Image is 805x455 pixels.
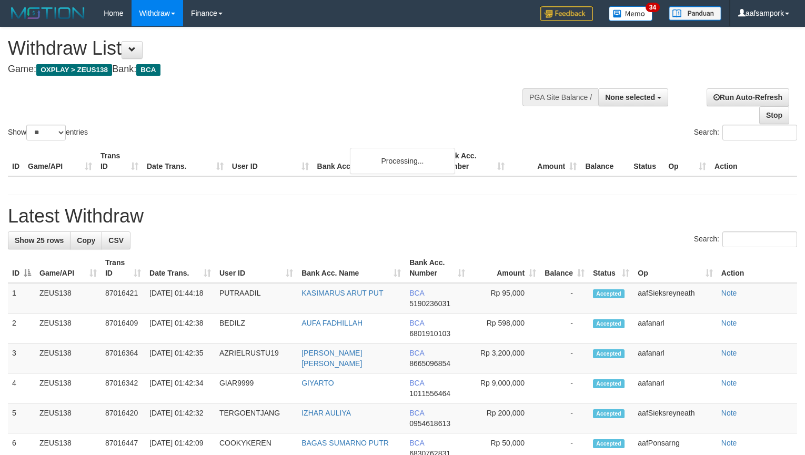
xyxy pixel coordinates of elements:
[721,319,737,327] a: Note
[297,253,405,283] th: Bank Acc. Name: activate to sort column ascending
[540,403,589,433] td: -
[215,343,297,373] td: AZRIELRUSTU19
[26,125,66,140] select: Showentries
[136,64,160,76] span: BCA
[469,373,540,403] td: Rp 9,000,000
[8,403,35,433] td: 5
[633,343,717,373] td: aafanarl
[101,314,145,343] td: 87016409
[409,379,424,387] span: BCA
[669,6,721,21] img: panduan.png
[405,253,469,283] th: Bank Acc. Number: activate to sort column ascending
[8,5,88,21] img: MOTION_logo.png
[540,253,589,283] th: Balance: activate to sort column ascending
[409,289,424,297] span: BCA
[313,146,437,176] th: Bank Acc. Name
[409,359,450,368] span: Copy 8665096854 to clipboard
[540,373,589,403] td: -
[509,146,581,176] th: Amount
[710,146,797,176] th: Action
[101,253,145,283] th: Trans ID: activate to sort column ascending
[301,439,389,447] a: BAGAS SUMARNO PUTR
[605,93,655,102] span: None selected
[8,125,88,140] label: Show entries
[145,403,215,433] td: [DATE] 01:42:32
[15,236,64,245] span: Show 25 rows
[722,231,797,247] input: Search:
[101,283,145,314] td: 87016421
[301,409,351,417] a: IZHAR AULIYA
[8,146,24,176] th: ID
[469,403,540,433] td: Rp 200,000
[721,379,737,387] a: Note
[589,253,633,283] th: Status: activate to sort column ascending
[664,146,710,176] th: Op
[409,319,424,327] span: BCA
[409,409,424,417] span: BCA
[593,289,625,298] span: Accepted
[593,319,625,328] span: Accepted
[35,343,101,373] td: ZEUS138
[301,379,334,387] a: GIYARTO
[215,283,297,314] td: PUTRAADIL
[228,146,313,176] th: User ID
[215,253,297,283] th: User ID: activate to sort column ascending
[469,253,540,283] th: Amount: activate to sort column ascending
[35,403,101,433] td: ZEUS138
[35,373,101,403] td: ZEUS138
[721,439,737,447] a: Note
[721,349,737,357] a: Note
[759,106,789,124] a: Stop
[70,231,102,249] a: Copy
[8,283,35,314] td: 1
[8,231,71,249] a: Show 25 rows
[598,88,668,106] button: None selected
[646,3,660,12] span: 34
[145,314,215,343] td: [DATE] 01:42:38
[409,439,424,447] span: BCA
[101,403,145,433] td: 87016420
[301,289,383,297] a: KASIMARUS ARUT PUT
[145,283,215,314] td: [DATE] 01:44:18
[8,64,526,75] h4: Game: Bank:
[633,283,717,314] td: aafSieksreyneath
[108,236,124,245] span: CSV
[721,409,737,417] a: Note
[694,125,797,140] label: Search:
[593,349,625,358] span: Accepted
[540,6,593,21] img: Feedback.jpg
[350,148,455,174] div: Processing...
[609,6,653,21] img: Button%20Memo.svg
[694,231,797,247] label: Search:
[101,373,145,403] td: 87016342
[717,253,797,283] th: Action
[593,409,625,418] span: Accepted
[145,343,215,373] td: [DATE] 01:42:35
[8,38,526,59] h1: Withdraw List
[409,389,450,398] span: Copy 1011556464 to clipboard
[540,343,589,373] td: -
[102,231,130,249] a: CSV
[215,373,297,403] td: GIAR9999
[633,314,717,343] td: aafanarl
[101,343,145,373] td: 87016364
[215,403,297,433] td: TERGOENTJANG
[77,236,95,245] span: Copy
[96,146,143,176] th: Trans ID
[707,88,789,106] a: Run Auto-Refresh
[469,283,540,314] td: Rp 95,000
[581,146,629,176] th: Balance
[301,349,362,368] a: [PERSON_NAME] [PERSON_NAME]
[540,283,589,314] td: -
[8,343,35,373] td: 3
[8,314,35,343] td: 2
[722,125,797,140] input: Search:
[24,146,96,176] th: Game/API
[35,283,101,314] td: ZEUS138
[145,373,215,403] td: [DATE] 01:42:34
[8,206,797,227] h1: Latest Withdraw
[409,299,450,308] span: Copy 5190236031 to clipboard
[629,146,664,176] th: Status
[409,349,424,357] span: BCA
[437,146,509,176] th: Bank Acc. Number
